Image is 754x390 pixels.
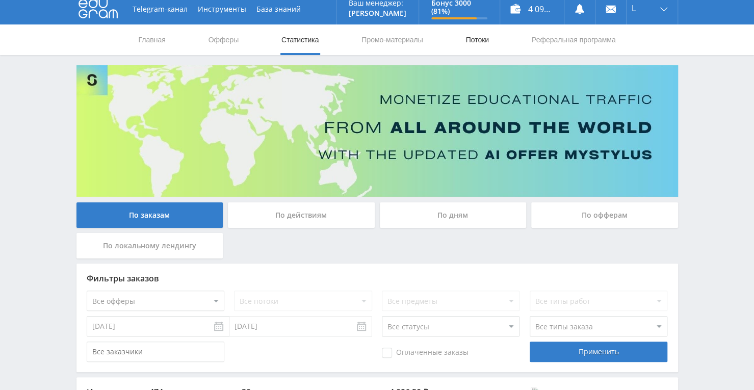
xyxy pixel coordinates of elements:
img: Banner [76,65,678,197]
div: По действиям [228,202,375,228]
div: По локальному лендингу [76,233,223,258]
input: Все заказчики [87,342,224,362]
div: По офферам [531,202,678,228]
a: Промо-материалы [360,24,424,55]
div: По дням [380,202,527,228]
a: Главная [138,24,167,55]
a: Статистика [280,24,320,55]
div: По заказам [76,202,223,228]
a: Реферальная программа [531,24,617,55]
span: L [632,4,636,12]
p: [PERSON_NAME] [349,9,406,17]
div: Применить [530,342,667,362]
span: Оплаченные заказы [382,348,469,358]
a: Офферы [207,24,240,55]
div: Фильтры заказов [87,274,668,283]
a: Потоки [464,24,490,55]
